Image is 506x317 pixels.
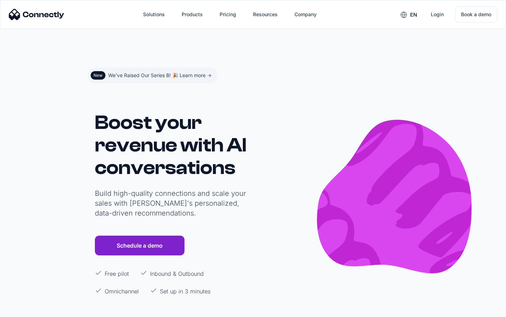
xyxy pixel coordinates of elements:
[160,287,210,296] p: Set up in 3 minutes
[214,6,242,23] a: Pricing
[220,10,236,19] div: Pricing
[294,10,317,19] div: Company
[143,10,165,19] div: Solutions
[7,304,42,315] aside: Language selected: English
[93,73,103,78] div: New
[95,188,249,218] p: Build high-quality connections and scale your sales with [PERSON_NAME]'s personalized, data-drive...
[431,10,444,19] div: Login
[425,6,449,23] a: Login
[95,236,184,255] a: Schedule a demo
[150,269,204,278] p: Inbound & Outbound
[14,305,42,315] ul: Language list
[9,9,64,20] img: Connectly Logo
[455,6,497,23] a: Book a demo
[105,269,129,278] p: Free pilot
[88,68,217,83] a: NewWe've Raised Our Series B! 🎉 Learn more ->
[410,10,417,20] div: en
[108,70,212,80] div: We've Raised Our Series B! 🎉 Learn more ->
[105,287,139,296] p: Omnichannel
[182,10,203,19] div: Products
[95,111,249,179] h1: Boost your revenue with AI conversations
[253,10,278,19] div: Resources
